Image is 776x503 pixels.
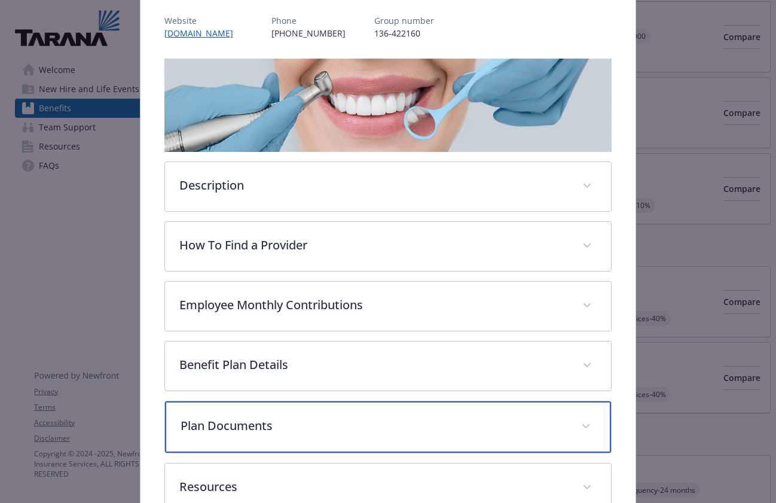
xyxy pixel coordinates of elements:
p: Phone [271,14,346,27]
p: Resources [179,478,569,496]
a: [DOMAIN_NAME] [164,28,243,39]
p: Description [179,176,569,194]
div: Description [165,162,612,211]
p: Plan Documents [181,417,567,435]
p: Benefit Plan Details [179,356,569,374]
div: Employee Monthly Contributions [165,282,612,331]
p: How To Find a Provider [179,236,569,254]
div: Benefit Plan Details [165,342,612,391]
p: Employee Monthly Contributions [179,296,569,314]
div: Plan Documents [165,401,612,453]
p: Website [164,14,243,27]
p: [PHONE_NUMBER] [271,27,346,39]
div: How To Find a Provider [165,222,612,271]
p: 136-422160 [374,27,434,39]
p: Group number [374,14,434,27]
img: banner [164,59,612,152]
